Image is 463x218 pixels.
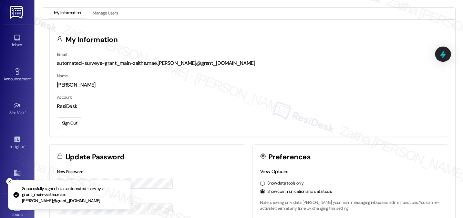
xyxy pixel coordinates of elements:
[65,36,118,43] h3: My Information
[268,153,310,161] h3: Preferences
[88,8,123,19] button: Manage Users
[3,167,31,186] a: Buildings
[57,73,68,79] label: Name
[10,6,24,19] img: ResiDesk Logo
[267,180,304,187] label: Show data tools only
[31,76,32,80] span: •
[260,200,441,212] p: Note: showing only data [PERSON_NAME] your main messaging inbox and admin functions. You can re-a...
[57,95,72,100] label: Account
[260,168,288,175] label: View Options
[57,60,441,67] div: automated-surveys-grant_main-zaitha.mae.[PERSON_NAME]@grant_[DOMAIN_NAME]
[25,109,26,114] span: •
[3,133,31,152] a: Insights •
[57,169,84,175] label: New Password
[57,52,66,57] label: Email
[57,81,441,89] div: [PERSON_NAME]
[49,8,85,19] button: My Information
[3,32,31,50] a: Inbox
[24,143,25,148] span: •
[57,117,82,129] button: Sign Out
[22,186,125,204] p: Successfully signed in as automated-surveys-grant_main-zaitha.mae.[PERSON_NAME]@grant_[DOMAIN_NAME]
[57,103,441,110] div: ResiDesk
[3,100,31,118] a: Site Visit •
[65,153,125,161] h3: Update Password
[6,178,13,185] button: Close toast
[267,189,332,195] label: Show communication and data tools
